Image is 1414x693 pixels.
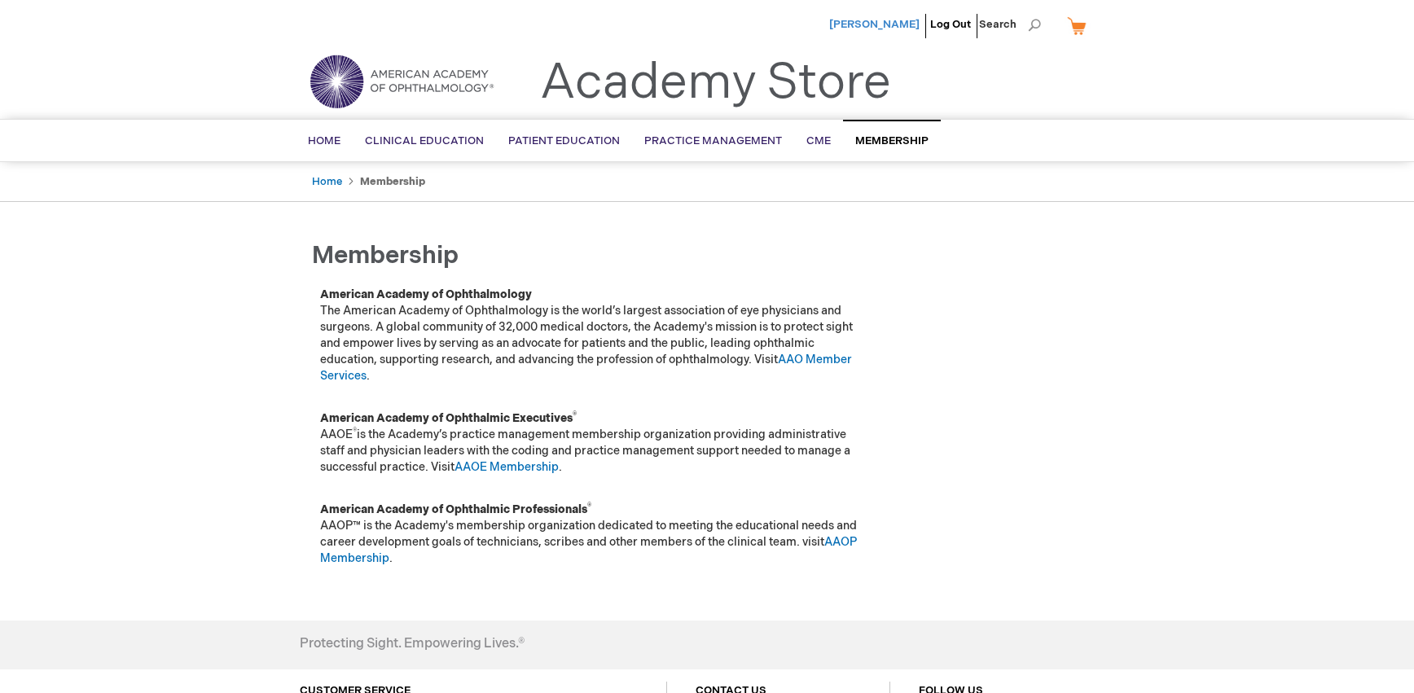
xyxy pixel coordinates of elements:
span: Home [308,134,340,147]
strong: Membership [360,175,425,188]
sup: ® [587,502,591,511]
sup: ® [353,427,357,436]
strong: American Academy of Ophthalmology [320,287,532,301]
a: Academy Store [540,54,891,112]
h4: Protecting Sight. Empowering Lives.® [300,637,525,651]
p: The American Academy of Ophthalmology is the world’s largest association of eye physicians and su... [320,287,866,384]
span: Search [979,8,1041,41]
sup: ® [573,410,577,420]
span: Practice Management [644,134,782,147]
a: AAOE Membership [455,460,559,474]
span: Membership [855,134,929,147]
strong: American Academy of Ophthalmic Executives [320,411,577,425]
a: Log Out [930,18,971,31]
span: CME [806,134,831,147]
a: Home [312,175,342,188]
strong: American Academy of Ophthalmic Professionals [320,502,591,516]
p: AAOP™ is the Academy's membership organization dedicated to meeting the educational needs and car... [320,502,866,567]
span: Patient Education [508,134,620,147]
span: Membership [312,241,459,270]
a: [PERSON_NAME] [829,18,920,31]
span: Clinical Education [365,134,484,147]
p: AAOE is the Academy’s practice management membership organization providing administrative staff ... [320,410,866,476]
